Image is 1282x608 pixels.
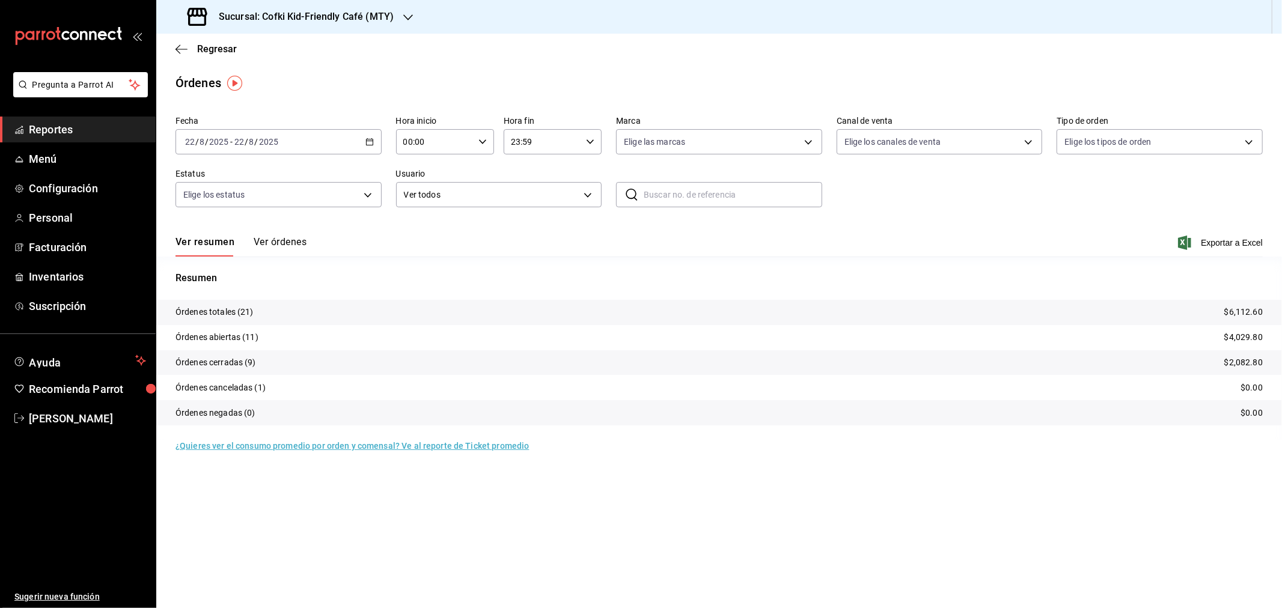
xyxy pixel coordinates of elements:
[1224,331,1263,344] p: $4,029.80
[29,410,146,427] span: [PERSON_NAME]
[183,189,245,201] span: Elige los estatus
[249,137,255,147] input: --
[29,151,146,167] span: Menú
[176,407,255,419] p: Órdenes negadas (0)
[255,137,258,147] span: /
[195,137,199,147] span: /
[176,356,256,369] p: Órdenes cerradas (9)
[176,331,258,344] p: Órdenes abiertas (11)
[176,236,307,257] div: navigation tabs
[176,441,529,451] a: ¿Quieres ver el consumo promedio por orden y comensal? Ve al reporte de Ticket promedio
[1224,356,1263,369] p: $2,082.80
[29,381,146,397] span: Recomienda Parrot
[1241,382,1263,394] p: $0.00
[504,117,602,126] label: Hora fin
[404,189,580,201] span: Ver todos
[29,210,146,226] span: Personal
[209,10,394,24] h3: Sucursal: Cofki Kid-Friendly Café (MTY)
[132,31,142,41] button: open_drawer_menu
[209,137,229,147] input: ----
[624,136,685,148] span: Elige las marcas
[176,271,1263,285] p: Resumen
[1064,136,1151,148] span: Elige los tipos de orden
[176,306,254,318] p: Órdenes totales (21)
[176,382,266,394] p: Órdenes canceladas (1)
[176,74,221,92] div: Órdenes
[644,183,822,207] input: Buscar no. de referencia
[32,79,129,91] span: Pregunta a Parrot AI
[254,236,307,257] button: Ver órdenes
[1180,236,1263,250] button: Exportar a Excel
[29,269,146,285] span: Inventarios
[176,236,234,257] button: Ver resumen
[176,170,382,178] label: Estatus
[230,137,233,147] span: -
[1057,117,1263,126] label: Tipo de orden
[185,137,195,147] input: --
[616,117,822,126] label: Marca
[1241,407,1263,419] p: $0.00
[8,87,148,100] a: Pregunta a Parrot AI
[205,137,209,147] span: /
[199,137,205,147] input: --
[176,43,237,55] button: Regresar
[396,117,494,126] label: Hora inicio
[29,239,146,255] span: Facturación
[29,180,146,196] span: Configuración
[29,298,146,314] span: Suscripción
[29,121,146,138] span: Reportes
[29,353,130,368] span: Ayuda
[396,170,602,178] label: Usuario
[14,591,146,603] span: Sugerir nueva función
[245,137,248,147] span: /
[234,137,245,147] input: --
[844,136,941,148] span: Elige los canales de venta
[176,117,382,126] label: Fecha
[197,43,237,55] span: Regresar
[13,72,148,97] button: Pregunta a Parrot AI
[1224,306,1263,318] p: $6,112.60
[227,76,242,91] img: Tooltip marker
[258,137,279,147] input: ----
[837,117,1043,126] label: Canal de venta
